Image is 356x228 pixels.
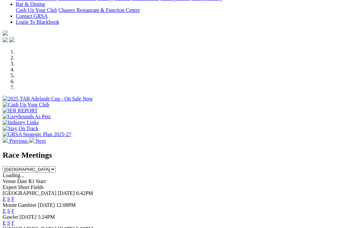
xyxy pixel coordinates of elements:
img: logo-grsa-white.png [3,30,8,36]
span: Expert [3,184,17,190]
a: S [7,208,10,214]
a: Chasers Restaurant & Function Centre [58,7,140,13]
span: R1 Start [28,178,46,184]
img: facebook.svg [3,37,8,42]
a: E [3,196,6,202]
a: Contact GRSA [16,13,47,19]
img: twitter.svg [9,37,15,42]
span: Gawler [3,214,18,220]
h2: Race Meetings [3,151,353,160]
img: GRSA Strategic Plan 2025-27 [3,132,71,137]
span: Venue [3,178,16,184]
span: Fields [31,184,44,190]
img: 2025 TAB Adelaide Cup - On Sale Now [3,96,93,102]
span: 5:24PM [38,214,55,220]
a: F [12,220,15,226]
span: 12:08PM [56,202,76,208]
a: Next [29,138,46,144]
a: F [12,208,15,214]
a: Bar & Dining [16,1,45,7]
img: chevron-left-pager-white.svg [3,137,8,143]
img: Greyhounds As Pets [3,114,51,120]
a: F [12,196,15,202]
img: Industry Links [3,120,39,126]
a: E [3,208,6,214]
a: S [7,196,10,202]
a: E [3,220,6,226]
a: S [7,220,10,226]
span: Previous [9,138,28,144]
span: [DATE] [38,202,55,208]
span: [DATE] [58,190,75,196]
span: Loading... [3,172,24,178]
img: Stay On Track [3,126,38,132]
span: Next [36,138,46,144]
div: Bar & Dining [16,7,353,13]
img: Cash Up Your Club [3,102,49,108]
a: Previous [3,138,29,144]
a: Cash Up Your Club [16,7,57,13]
img: IER REPORT [3,108,38,114]
span: Mount Gambier [3,202,37,208]
span: [GEOGRAPHIC_DATA] [3,190,56,196]
img: chevron-right-pager-white.svg [29,137,34,143]
span: Date [17,178,27,184]
span: Short [18,184,30,190]
a: Login To Blackbook [16,19,59,25]
span: 6:42PM [76,190,93,196]
span: [DATE] [19,214,37,220]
